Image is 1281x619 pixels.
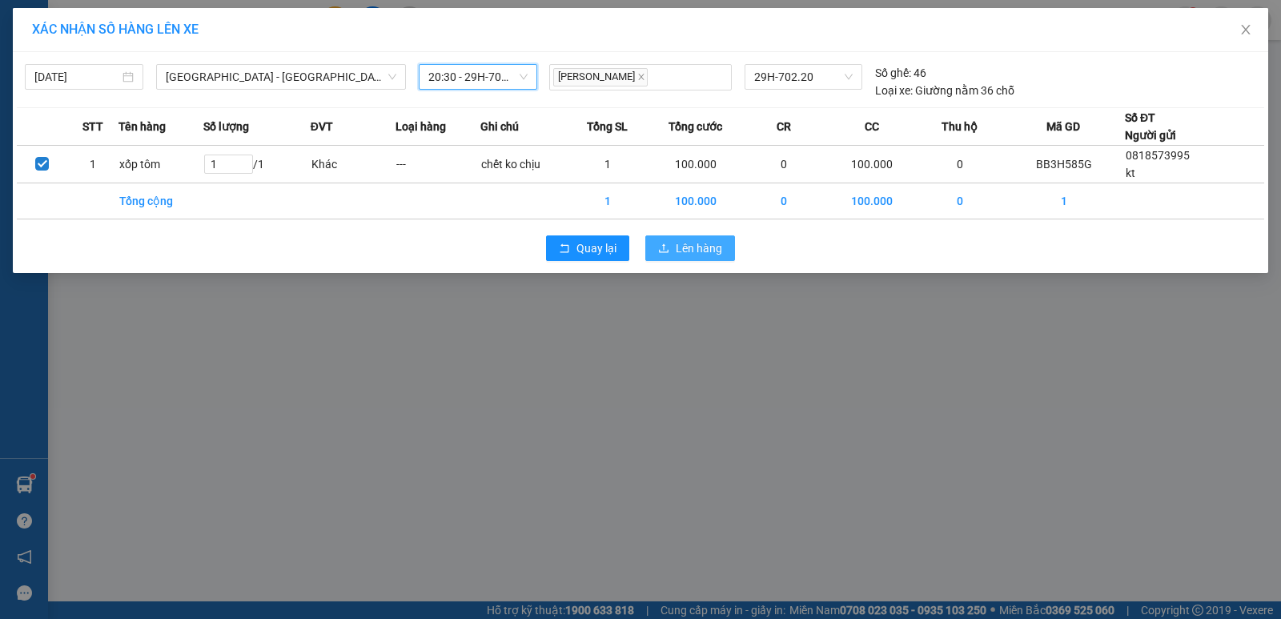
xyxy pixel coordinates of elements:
[311,146,396,183] td: Khác
[1002,146,1125,183] td: BB3H585G
[480,118,519,135] span: Ghi chú
[34,68,119,86] input: 13/09/2025
[875,82,913,99] span: Loại xe:
[118,183,203,219] td: Tổng cộng
[650,183,741,219] td: 100.000
[1126,167,1135,179] span: kt
[203,146,311,183] td: / 1
[754,65,853,89] span: 29H-702.20
[9,13,89,93] img: logo.jpg
[203,118,249,135] span: Số lượng
[865,118,879,135] span: CC
[826,146,918,183] td: 100.000
[311,118,333,135] span: ĐVT
[645,235,735,261] button: uploadLên hàng
[68,146,119,183] td: 1
[559,243,570,255] span: rollback
[777,118,791,135] span: CR
[942,118,978,135] span: Thu hộ
[118,146,203,183] td: xốp tôm
[480,146,565,183] td: chết ko chịu
[84,93,387,194] h2: VP Nhận: Văn phòng Phố Lu
[546,235,629,261] button: rollbackQuay lại
[82,118,103,135] span: STT
[587,118,628,135] span: Tổng SL
[388,72,397,82] span: down
[875,82,1014,99] div: Giường nằm 36 chỗ
[565,146,650,183] td: 1
[1223,8,1268,53] button: Close
[428,65,528,89] span: 20:30 - 29H-702.20
[118,118,166,135] span: Tên hàng
[166,65,396,89] span: Hà Nội - Lào Cai (Giường)
[918,146,1003,183] td: 0
[875,64,911,82] span: Số ghế:
[1125,109,1176,144] div: Số ĐT Người gửi
[214,13,387,39] b: [DOMAIN_NAME]
[1239,23,1252,36] span: close
[576,239,616,257] span: Quay lại
[1046,118,1080,135] span: Mã GD
[565,183,650,219] td: 1
[650,146,741,183] td: 100.000
[97,38,195,64] b: Sao Việt
[553,68,648,86] span: [PERSON_NAME]
[637,73,645,81] span: close
[658,243,669,255] span: upload
[826,183,918,219] td: 100.000
[918,183,1003,219] td: 0
[875,64,926,82] div: 46
[32,22,199,37] span: XÁC NHẬN SỐ HÀNG LÊN XE
[1002,183,1125,219] td: 1
[676,239,722,257] span: Lên hàng
[9,93,129,119] h2: BB3H585G
[1126,149,1190,162] span: 0818573995
[741,183,826,219] td: 0
[669,118,722,135] span: Tổng cước
[396,146,480,183] td: ---
[396,118,446,135] span: Loại hàng
[741,146,826,183] td: 0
